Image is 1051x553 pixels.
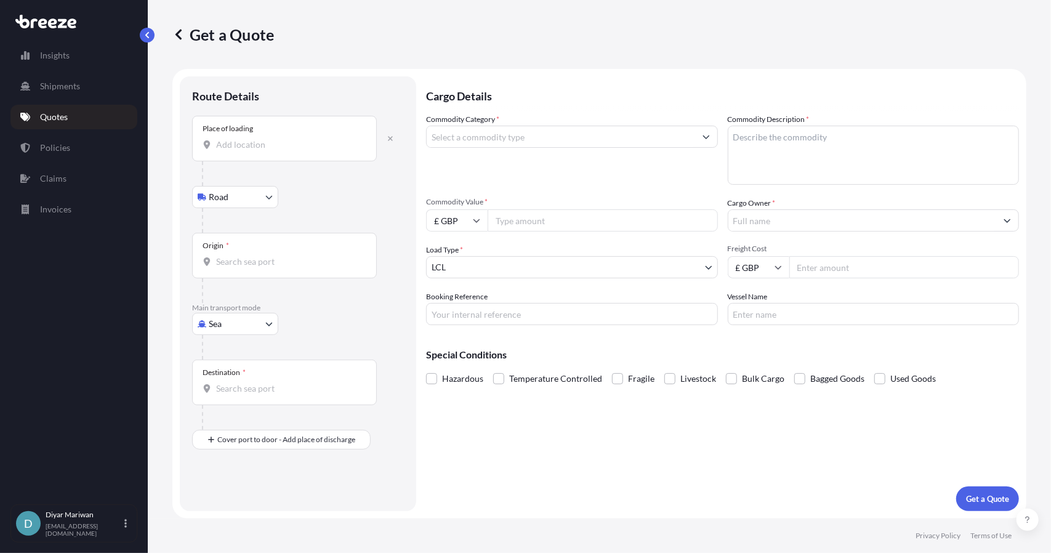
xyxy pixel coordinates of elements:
[40,80,80,92] p: Shipments
[216,256,361,268] input: Origin
[728,113,810,126] label: Commodity Description
[728,209,997,232] input: Full name
[40,49,70,62] p: Insights
[426,303,718,325] input: Your internal reference
[192,303,404,313] p: Main transport mode
[10,135,137,160] a: Policies
[916,531,960,541] a: Privacy Policy
[680,369,716,388] span: Livestock
[192,186,278,208] button: Select transport
[728,197,776,209] label: Cargo Owner
[40,142,70,154] p: Policies
[10,197,137,222] a: Invoices
[24,517,33,530] span: D
[209,191,228,203] span: Road
[216,382,361,395] input: Destination
[728,303,1020,325] input: Enter name
[628,369,654,388] span: Fragile
[810,369,864,388] span: Bagged Goods
[10,43,137,68] a: Insights
[442,369,483,388] span: Hazardous
[789,256,1020,278] input: Enter amount
[742,369,784,388] span: Bulk Cargo
[192,430,371,450] button: Cover port to door - Add place of discharge
[203,124,253,134] div: Place of loading
[728,244,1020,254] span: Freight Cost
[426,350,1019,360] p: Special Conditions
[426,291,488,303] label: Booking Reference
[426,256,718,278] button: LCL
[488,209,718,232] input: Type amount
[427,126,695,148] input: Select a commodity type
[192,89,259,103] p: Route Details
[970,531,1012,541] a: Terms of Use
[956,486,1019,511] button: Get a Quote
[426,113,499,126] label: Commodity Category
[996,209,1018,232] button: Show suggestions
[209,318,222,330] span: Sea
[203,368,246,377] div: Destination
[40,172,66,185] p: Claims
[46,510,122,520] p: Diyar Mariwan
[966,493,1009,505] p: Get a Quote
[426,76,1019,113] p: Cargo Details
[10,166,137,191] a: Claims
[695,126,717,148] button: Show suggestions
[192,313,278,335] button: Select transport
[40,203,71,216] p: Invoices
[40,111,68,123] p: Quotes
[432,261,446,273] span: LCL
[728,291,768,303] label: Vessel Name
[217,434,355,446] span: Cover port to door - Add place of discharge
[426,244,463,256] span: Load Type
[203,241,229,251] div: Origin
[172,25,274,44] p: Get a Quote
[509,369,602,388] span: Temperature Controlled
[10,105,137,129] a: Quotes
[890,369,936,388] span: Used Goods
[216,139,361,151] input: Place of loading
[426,197,718,207] span: Commodity Value
[10,74,137,99] a: Shipments
[46,522,122,537] p: [EMAIL_ADDRESS][DOMAIN_NAME]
